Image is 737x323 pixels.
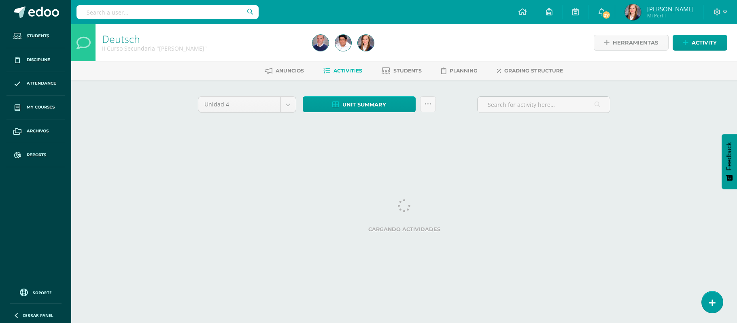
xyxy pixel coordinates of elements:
span: Grading structure [504,68,563,74]
a: Anuncios [265,64,304,77]
a: Deutsch [102,32,140,46]
span: Unidad 4 [204,97,274,112]
span: [PERSON_NAME] [647,5,694,13]
input: Search for activity here… [478,97,610,113]
img: 30b41a60147bfd045cc6c38be83b16e6.png [625,4,641,20]
span: Attendance [27,80,56,87]
img: 1515e9211533a8aef101277efa176555.png [312,35,329,51]
span: Archivos [27,128,49,134]
input: Search a user… [76,5,259,19]
span: Anuncios [276,68,304,74]
a: Activity [673,35,727,51]
span: Mi Perfil [647,12,694,19]
span: My courses [27,104,55,110]
a: Soporte [10,287,62,297]
span: Feedback [726,142,733,170]
a: Grading structure [497,64,563,77]
span: 27 [602,11,611,19]
span: Herramientas [613,35,658,50]
a: Herramientas [594,35,669,51]
a: Activities [323,64,362,77]
span: Students [393,68,422,74]
img: 30b41a60147bfd045cc6c38be83b16e6.png [358,35,374,51]
span: Reports [27,152,46,158]
img: 211e6c3b210dcb44a47f17c329106ef5.png [335,35,351,51]
a: Students [6,24,65,48]
label: Cargando actividades [198,226,611,232]
span: Unit summary [342,97,386,112]
a: Planning [441,64,478,77]
a: Discipline [6,48,65,72]
a: Unit summary [303,96,416,112]
span: Discipline [27,57,50,63]
a: My courses [6,96,65,119]
span: Planning [450,68,478,74]
button: Feedback - Mostrar encuesta [722,134,737,189]
div: II Curso Secundaria 'Deutsch' [102,45,303,52]
span: Students [27,33,49,39]
a: Unidad 4 [198,97,296,112]
span: Cerrar panel [23,312,53,318]
a: Reports [6,143,65,167]
span: Soporte [33,290,52,295]
span: Activities [333,68,362,74]
span: Activity [692,35,717,50]
h1: Deutsch [102,33,303,45]
a: Attendance [6,72,65,96]
a: Students [382,64,422,77]
a: Archivos [6,119,65,143]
